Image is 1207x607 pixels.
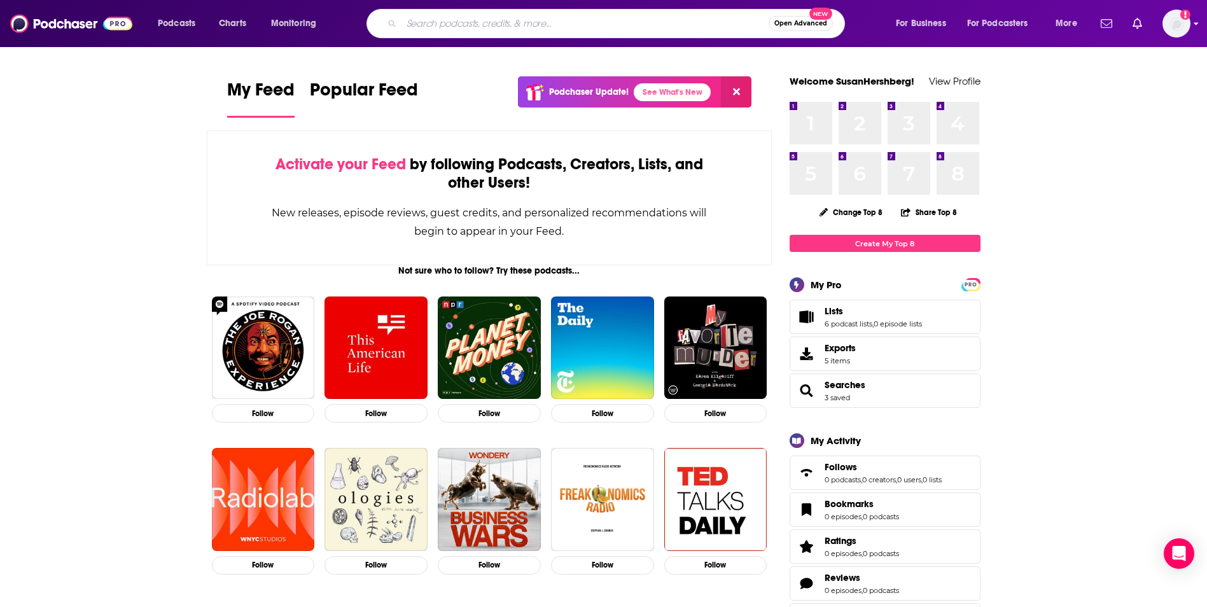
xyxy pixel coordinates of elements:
[276,155,406,174] span: Activate your Feed
[863,512,899,521] a: 0 podcasts
[811,279,842,291] div: My Pro
[271,204,708,241] div: New releases, episode reviews, guest credits, and personalized recommendations will begin to appe...
[438,404,541,422] button: Follow
[1127,13,1147,34] a: Show notifications dropdown
[825,319,872,328] a: 6 podcast lists
[896,475,897,484] span: ,
[794,464,820,482] a: Follows
[324,448,428,551] img: Ologies with Alie Ward
[549,87,629,97] p: Podchaser Update!
[825,572,899,583] a: Reviews
[10,11,132,36] img: Podchaser - Follow, Share and Rate Podcasts
[790,529,980,564] span: Ratings
[963,280,979,290] span: PRO
[438,556,541,575] button: Follow
[664,556,767,575] button: Follow
[401,13,769,34] input: Search podcasts, credits, & more...
[774,20,827,27] span: Open Advanced
[212,404,315,422] button: Follow
[790,492,980,527] span: Bookmarks
[271,155,708,192] div: by following Podcasts, Creators, Lists, and other Users!
[825,356,856,365] span: 5 items
[790,337,980,371] a: Exports
[324,556,428,575] button: Follow
[812,204,891,220] button: Change Top 8
[825,498,899,510] a: Bookmarks
[1047,13,1093,34] button: open menu
[862,549,863,558] span: ,
[959,13,1047,34] button: open menu
[794,382,820,400] a: Searches
[825,512,862,521] a: 0 episodes
[874,319,922,328] a: 0 episode lists
[790,456,980,490] span: Follows
[551,556,654,575] button: Follow
[794,538,820,555] a: Ratings
[825,498,874,510] span: Bookmarks
[551,404,654,422] button: Follow
[551,297,654,400] img: The Daily
[825,572,860,583] span: Reviews
[212,297,315,400] img: The Joe Rogan Experience
[664,448,767,551] img: TED Talks Daily
[207,265,772,276] div: Not sure who to follow? Try these podcasts...
[149,13,212,34] button: open menu
[790,300,980,334] span: Lists
[825,586,862,595] a: 0 episodes
[664,297,767,400] img: My Favorite Murder with Karen Kilgariff and Georgia Hardstark
[863,549,899,558] a: 0 podcasts
[963,279,979,289] a: PRO
[794,575,820,592] a: Reviews
[790,75,914,87] a: Welcome SusanHershberg!
[896,15,946,32] span: For Business
[921,475,923,484] span: ,
[438,297,541,400] img: Planet Money
[1164,538,1194,569] div: Open Intercom Messenger
[872,319,874,328] span: ,
[825,305,922,317] a: Lists
[929,75,980,87] a: View Profile
[634,83,711,101] a: See What's New
[271,15,316,32] span: Monitoring
[794,308,820,326] a: Lists
[1180,10,1190,20] svg: Add a profile image
[324,297,428,400] img: This American Life
[862,512,863,521] span: ,
[438,448,541,551] a: Business Wars
[825,535,899,547] a: Ratings
[825,379,865,391] a: Searches
[1162,10,1190,38] img: User Profile
[862,475,896,484] a: 0 creators
[379,9,857,38] div: Search podcasts, credits, & more...
[825,305,843,317] span: Lists
[900,200,958,225] button: Share Top 8
[1162,10,1190,38] button: Show profile menu
[825,549,862,558] a: 0 episodes
[310,79,418,118] a: Popular Feed
[790,373,980,408] span: Searches
[825,461,857,473] span: Follows
[769,16,833,31] button: Open AdvancedNew
[324,404,428,422] button: Follow
[790,566,980,601] span: Reviews
[551,448,654,551] img: Freakonomics Radio
[887,13,962,34] button: open menu
[664,404,767,422] button: Follow
[809,8,832,20] span: New
[211,13,254,34] a: Charts
[310,79,418,108] span: Popular Feed
[227,79,295,118] a: My Feed
[825,461,942,473] a: Follows
[967,15,1028,32] span: For Podcasters
[863,586,899,595] a: 0 podcasts
[861,475,862,484] span: ,
[1056,15,1077,32] span: More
